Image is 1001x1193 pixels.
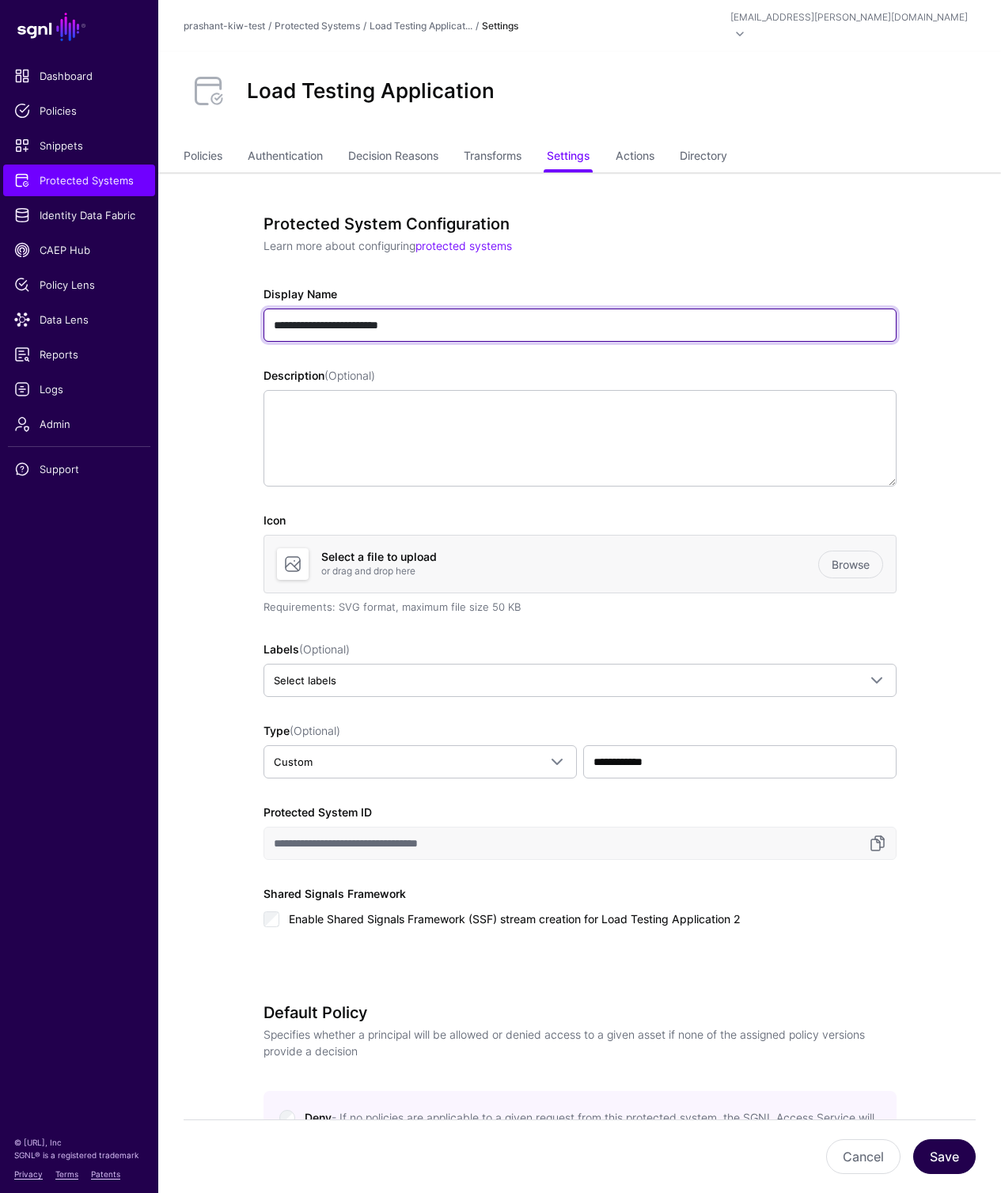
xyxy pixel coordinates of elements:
p: or drag and drop here [321,564,818,578]
button: Save [913,1139,976,1174]
a: SGNL [9,9,149,44]
a: CAEP Hub [3,234,155,266]
a: Dashboard [3,60,155,92]
span: Identity Data Fabric [14,207,144,223]
span: Admin [14,416,144,432]
div: / [472,19,482,33]
div: [EMAIL_ADDRESS][PERSON_NAME][DOMAIN_NAME] [730,10,968,25]
div: / [265,19,275,33]
span: Policies [14,103,144,119]
label: Shared Signals Framework [264,885,406,902]
a: protected systems [415,239,512,252]
a: Privacy [14,1169,43,1179]
a: Settings [547,142,590,172]
span: Policy Lens [14,277,144,293]
label: Type [264,722,340,739]
span: Logs [14,381,144,397]
a: Browse [818,551,883,578]
a: prashant-kiw-test [184,20,265,32]
span: Custom [274,756,313,768]
p: © [URL], Inc [14,1136,144,1149]
label: Display Name [264,286,337,302]
a: Transforms [464,142,521,172]
span: Reports [14,347,144,362]
a: Logs [3,373,155,405]
span: Deny [305,1111,874,1141]
label: Icon [264,512,286,528]
div: / [360,19,370,33]
h2: Load Testing Application [247,78,495,103]
h4: Select a file to upload [321,551,818,564]
a: Identity Data Fabric [3,199,155,231]
h3: Default Policy [264,1003,884,1022]
a: Load Testing Applicat... [370,20,472,32]
strong: Settings [482,20,518,32]
p: SGNL® is a registered trademark [14,1149,144,1161]
label: Labels [264,641,350,657]
span: CAEP Hub [14,242,144,258]
span: Support [14,461,144,477]
a: Terms [55,1169,78,1179]
a: Decision Reasons [348,142,438,172]
p: Learn more about configuring [264,237,884,254]
a: Patents [91,1169,120,1179]
a: Protected Systems [275,20,360,32]
span: (Optional) [324,369,375,382]
a: Snippets [3,130,155,161]
span: Dashboard [14,68,144,84]
button: Cancel [826,1139,901,1174]
p: Specifies whether a principal will be allowed or denied access to a given asset if none of the as... [264,1026,884,1059]
span: (Optional) [290,724,340,737]
div: Requirements: SVG format, maximum file size 50 KB [264,600,897,615]
a: Policies [184,142,222,172]
span: Data Lens [14,312,144,328]
a: Authentication [248,142,323,172]
a: Data Lens [3,304,155,335]
span: (Optional) [299,642,350,656]
span: Select labels [274,674,336,687]
span: Snippets [14,138,144,153]
a: Policies [3,95,155,127]
span: Enable Shared Signals Framework (SSF) stream creation for Load Testing Application 2 [289,912,741,926]
a: Reports [3,339,155,370]
label: Description [264,367,375,384]
a: Policy Lens [3,269,155,301]
label: Protected System ID [264,804,372,820]
a: Directory [680,142,727,172]
span: Protected Systems [14,172,144,188]
h3: Protected System Configuration [264,214,884,233]
small: - If no policies are applicable to a given request from this protected system, the SGNL Access Se... [305,1111,874,1141]
a: Admin [3,408,155,440]
a: Actions [616,142,654,172]
a: Protected Systems [3,165,155,196]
